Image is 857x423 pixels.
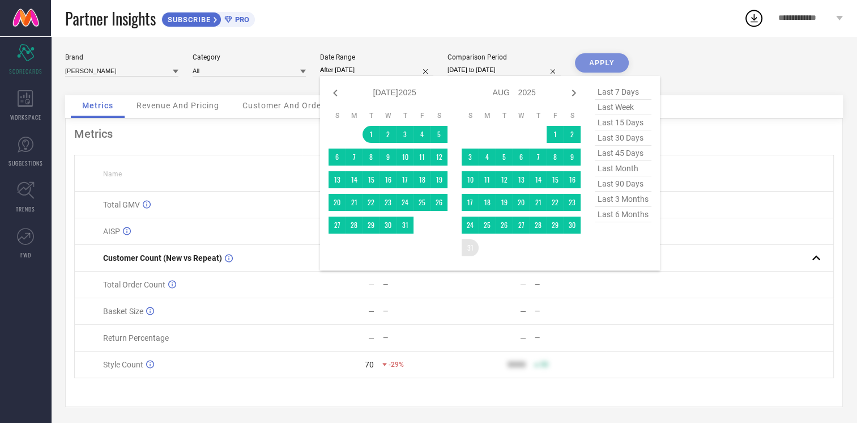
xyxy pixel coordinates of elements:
span: Partner Insights [65,7,156,30]
td: Sun Jul 06 2025 [329,149,346,166]
td: Tue Aug 26 2025 [496,217,513,234]
td: Fri Jul 04 2025 [413,126,430,143]
td: Wed Jul 30 2025 [380,217,396,234]
div: — [520,280,526,289]
span: last 6 months [595,207,651,222]
span: SUBSCRIBE [162,15,214,24]
td: Thu Jul 31 2025 [396,217,413,234]
td: Fri Jul 11 2025 [413,149,430,166]
td: Sat Aug 02 2025 [564,126,581,143]
td: Tue Jul 15 2025 [363,171,380,188]
span: PRO [232,15,249,24]
td: Mon Aug 11 2025 [479,171,496,188]
td: Thu Aug 21 2025 [530,194,547,211]
td: Thu Aug 14 2025 [530,171,547,188]
input: Select date range [320,64,433,76]
div: Previous month [329,86,342,100]
td: Sun Aug 31 2025 [462,239,479,256]
div: Date Range [320,53,433,61]
th: Tuesday [363,111,380,120]
div: Open download list [744,8,764,28]
td: Wed Aug 06 2025 [513,149,530,166]
td: Sat Aug 09 2025 [564,149,581,166]
td: Wed Jul 02 2025 [380,126,396,143]
th: Saturday [430,111,447,120]
span: TRENDS [16,205,35,213]
td: Sat Jul 05 2025 [430,126,447,143]
div: — [383,281,454,289]
th: Thursday [396,111,413,120]
td: Fri Aug 22 2025 [547,194,564,211]
span: Basket Size [103,307,143,316]
td: Wed Jul 16 2025 [380,171,396,188]
td: Tue Aug 05 2025 [496,149,513,166]
span: -29% [389,361,404,369]
div: — [368,333,374,342]
td: Tue Jul 22 2025 [363,194,380,211]
span: 50 [540,361,548,369]
div: — [520,307,526,316]
td: Fri Aug 29 2025 [547,217,564,234]
td: Mon Jul 21 2025 [346,194,363,211]
span: last 7 days [595,84,651,100]
td: Tue Jul 01 2025 [363,126,380,143]
td: Fri Jul 25 2025 [413,194,430,211]
input: Select comparison period [447,64,561,76]
td: Sun Aug 10 2025 [462,171,479,188]
td: Tue Jul 29 2025 [363,217,380,234]
td: Sat Aug 30 2025 [564,217,581,234]
th: Tuesday [496,111,513,120]
div: — [383,307,454,315]
div: — [535,334,606,342]
td: Thu Jul 24 2025 [396,194,413,211]
th: Wednesday [380,111,396,120]
td: Sun Aug 24 2025 [462,217,479,234]
span: Total GMV [103,200,140,209]
span: last month [595,161,651,176]
td: Mon Jul 28 2025 [346,217,363,234]
div: Category [193,53,306,61]
span: Customer Count (New vs Repeat) [103,253,222,263]
a: SUBSCRIBEPRO [161,9,255,27]
span: Total Order Count [103,280,165,289]
span: Metrics [82,101,113,110]
span: Return Percentage [103,333,169,342]
div: — [383,334,454,342]
div: — [520,333,526,342]
div: Metrics [74,127,834,141]
td: Thu Jul 03 2025 [396,126,413,143]
span: last 45 days [595,146,651,161]
div: Brand [65,53,178,61]
span: WORKSPACE [10,113,41,121]
td: Thu Aug 07 2025 [530,149,547,166]
td: Wed Jul 23 2025 [380,194,396,211]
td: Sun Jul 20 2025 [329,194,346,211]
span: SUGGESTIONS [8,159,43,167]
td: Mon Aug 04 2025 [479,149,496,166]
td: Thu Aug 28 2025 [530,217,547,234]
td: Fri Aug 01 2025 [547,126,564,143]
div: 70 [365,360,374,369]
td: Sun Jul 27 2025 [329,217,346,234]
th: Monday [346,111,363,120]
span: last week [595,100,651,115]
span: FWD [20,251,31,259]
td: Thu Jul 10 2025 [396,149,413,166]
td: Fri Aug 15 2025 [547,171,564,188]
th: Sunday [329,111,346,120]
span: last 90 days [595,176,651,192]
td: Fri Jul 18 2025 [413,171,430,188]
td: Tue Aug 19 2025 [496,194,513,211]
div: — [368,280,374,289]
td: Thu Jul 17 2025 [396,171,413,188]
td: Sat Aug 23 2025 [564,194,581,211]
td: Mon Jul 07 2025 [346,149,363,166]
th: Monday [479,111,496,120]
td: Sat Jul 12 2025 [430,149,447,166]
td: Wed Jul 09 2025 [380,149,396,166]
th: Friday [547,111,564,120]
span: AISP [103,227,120,236]
div: — [535,307,606,315]
th: Saturday [564,111,581,120]
td: Sun Jul 13 2025 [329,171,346,188]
